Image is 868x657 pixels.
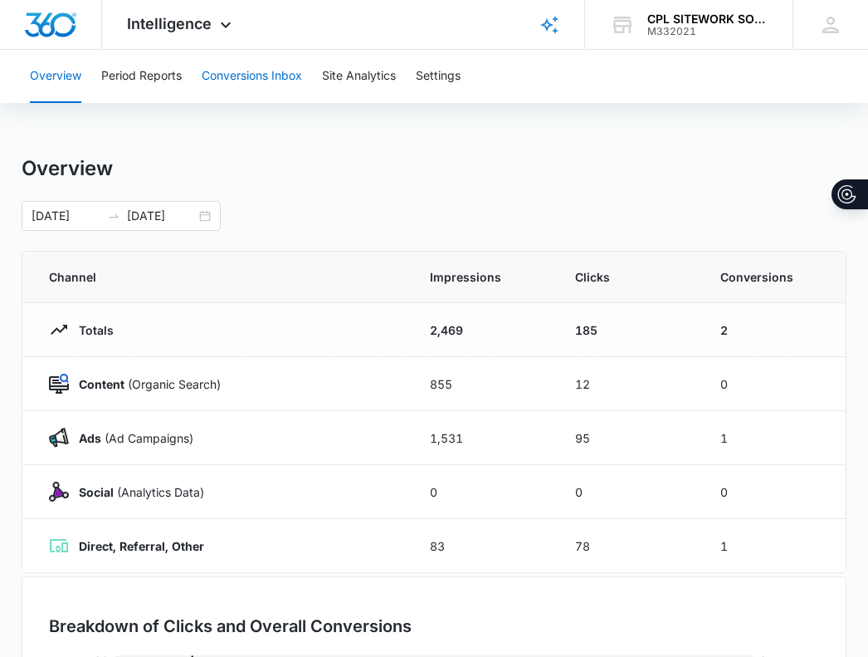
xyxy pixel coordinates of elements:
strong: Social [79,485,114,499]
span: Clicks [575,268,680,286]
img: Social [49,482,69,502]
button: Site Analytics [322,50,396,103]
td: 1,531 [410,411,555,465]
img: Content [49,374,69,394]
span: Impressions [430,268,535,286]
span: Channel [49,268,390,286]
td: 83 [410,519,555,573]
input: End date [127,207,196,225]
td: 0 [700,357,846,411]
strong: Ads [79,431,101,445]
strong: Direct, Referral, Other [79,539,204,553]
td: 1 [700,411,846,465]
span: swap-right [107,209,120,223]
strong: Content [79,377,124,391]
td: 95 [555,411,700,465]
p: (Analytics Data) [69,483,204,501]
div: account name [647,12,768,26]
p: (Ad Campaigns) [69,429,193,447]
button: Period Reports [101,50,182,103]
h3: Breakdown of Clicks and Overall Conversions [49,614,412,639]
td: 0 [410,465,555,519]
td: 78 [555,519,700,573]
img: Ads [49,428,69,448]
td: 12 [555,357,700,411]
span: Intelligence [127,15,212,32]
span: to [107,209,120,223]
input: Start date [32,207,100,225]
td: 2,469 [410,303,555,357]
button: Overview [30,50,81,103]
td: 855 [410,357,555,411]
p: (Organic Search) [69,375,221,393]
td: 2 [700,303,846,357]
div: account id [647,26,768,37]
p: Totals [69,321,114,339]
td: 0 [555,465,700,519]
span: Conversions [720,268,819,286]
td: 185 [555,303,700,357]
h1: Overview [22,156,113,181]
td: 1 [700,519,846,573]
td: 0 [700,465,846,519]
button: Settings [416,50,461,103]
button: Conversions Inbox [202,50,302,103]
